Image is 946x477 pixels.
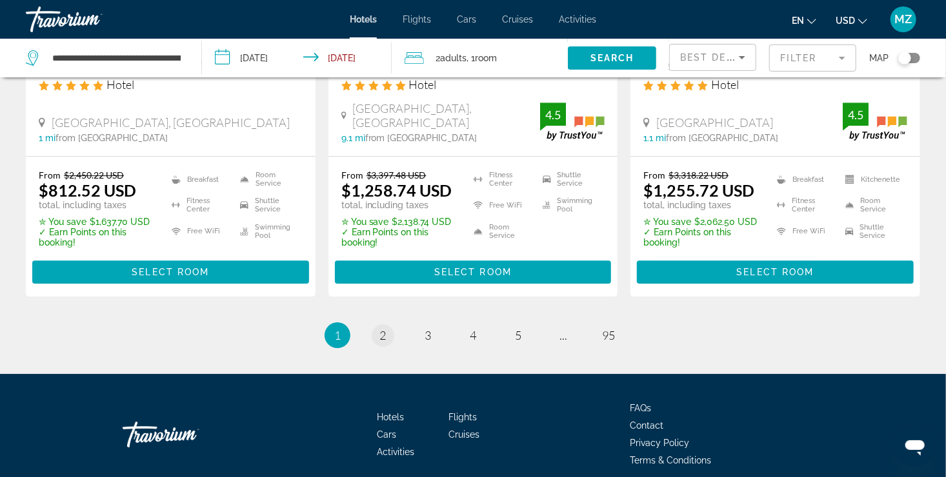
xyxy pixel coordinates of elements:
[590,53,634,63] span: Search
[770,222,839,241] li: Free WiFi
[559,14,596,24] a: Activities
[457,14,476,24] a: Cars
[669,170,729,180] del: $3,318.22 USD
[123,415,252,454] a: Travorium
[559,328,567,342] span: ...
[132,267,209,277] span: Select Room
[637,263,914,277] a: Select Room
[637,260,914,284] button: Select Room
[843,107,869,122] div: 4.5
[341,77,605,92] div: 5 star Hotel
[792,15,804,26] span: en
[630,420,663,431] a: Contact
[106,77,134,92] span: Hotel
[234,222,302,241] li: Swimming Pool
[409,77,437,92] span: Hotel
[792,11,816,30] button: Change language
[887,6,920,33] button: User Menu
[656,115,773,130] span: [GEOGRAPHIC_DATA]
[341,217,389,227] span: ✮ You save
[341,227,458,248] p: ✓ Earn Points on this booking!
[737,267,814,277] span: Select Room
[341,200,458,210] p: total, including taxes
[39,180,136,200] ins: $812.52 USD
[666,133,778,143] span: from [GEOGRAPHIC_DATA]
[894,425,936,467] iframe: Кнопка запуска окна обмена сообщениями
[449,412,478,422] span: Flights
[440,53,467,63] span: Adults
[377,412,405,422] a: Hotels
[64,170,124,180] del: $2,450.22 USD
[643,217,761,227] p: $2,062.50 USD
[643,180,754,200] ins: $1,255.72 USD
[341,170,363,180] span: From
[234,195,302,215] li: Shuttle Service
[32,263,309,277] a: Select Room
[341,133,365,143] span: 9.1 mi
[26,3,155,36] a: Travorium
[32,260,309,284] button: Select Room
[365,133,478,143] span: from [GEOGRAPHIC_DATA]
[335,263,612,277] a: Select Room
[843,102,907,141] img: trustyou-badge.svg
[367,170,427,180] del: $3,397.48 USD
[643,77,907,92] div: 5 star Hotel
[630,455,711,465] a: Terms & Conditions
[470,328,476,342] span: 4
[341,180,452,200] ins: $1,258.74 USD
[39,170,61,180] span: From
[39,133,55,143] span: 1 mi
[839,170,907,189] li: Kitchenette
[379,328,386,342] span: 2
[839,222,907,241] li: Shuttle Service
[39,227,156,248] p: ✓ Earn Points on this booking!
[536,170,605,189] li: Shuttle Service
[39,217,156,227] p: $1,637.70 USD
[341,217,458,227] p: $2,138.74 USD
[836,15,855,26] span: USD
[895,13,912,26] span: MZ
[770,195,839,215] li: Fitness Center
[26,322,920,348] nav: Pagination
[540,102,605,141] img: trustyou-badge.svg
[536,195,605,215] li: Swimming Pool
[643,227,761,248] p: ✓ Earn Points on this booking!
[350,14,377,24] a: Hotels
[377,447,415,457] span: Activities
[334,328,341,342] span: 1
[403,14,431,24] span: Flights
[39,200,156,210] p: total, including taxes
[643,133,666,143] span: 1.1 mi
[502,14,533,24] span: Cruises
[449,429,480,440] a: Cruises
[165,170,234,189] li: Breakfast
[602,328,615,342] span: 95
[467,170,536,189] li: Fitness Center
[52,115,290,130] span: [GEOGRAPHIC_DATA], [GEOGRAPHIC_DATA]
[467,222,536,241] li: Room Service
[165,195,234,215] li: Fitness Center
[55,133,168,143] span: from [GEOGRAPHIC_DATA]
[630,438,689,448] a: Privacy Policy
[680,52,747,63] span: Best Deals
[467,49,497,67] span: , 1
[680,50,745,65] mat-select: Sort by
[377,429,397,440] a: Cars
[434,267,512,277] span: Select Room
[475,53,497,63] span: Room
[515,328,521,342] span: 5
[540,107,566,122] div: 4.5
[39,77,303,92] div: 5 star Hotel
[392,39,568,77] button: Travelers: 2 adults, 0 children
[630,403,651,413] a: FAQs
[836,11,867,30] button: Change currency
[467,195,536,215] li: Free WiFi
